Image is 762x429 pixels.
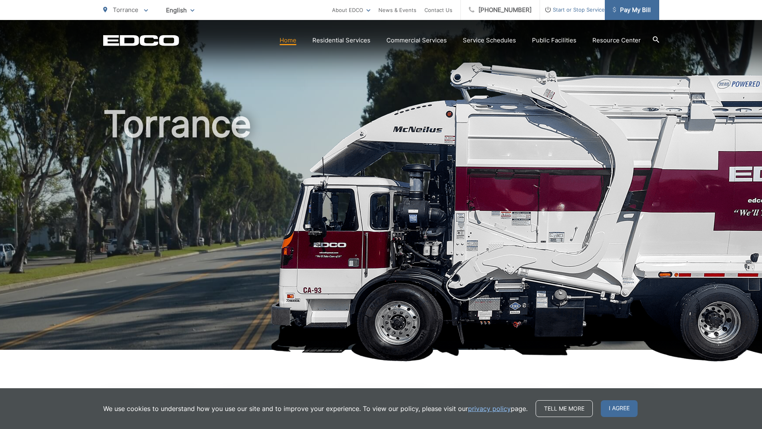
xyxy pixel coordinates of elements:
[280,36,296,45] a: Home
[103,404,528,413] p: We use cookies to understand how you use our site and to improve your experience. To view our pol...
[113,6,138,14] span: Torrance
[378,5,416,15] a: News & Events
[103,104,659,357] h1: Torrance
[592,36,641,45] a: Resource Center
[601,400,638,417] span: I agree
[468,404,511,413] a: privacy policy
[532,36,576,45] a: Public Facilities
[312,36,370,45] a: Residential Services
[463,36,516,45] a: Service Schedules
[613,5,651,15] span: Pay My Bill
[332,5,370,15] a: About EDCO
[103,35,179,46] a: EDCD logo. Return to the homepage.
[160,3,200,17] span: English
[536,400,593,417] a: Tell me more
[386,36,447,45] a: Commercial Services
[424,5,452,15] a: Contact Us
